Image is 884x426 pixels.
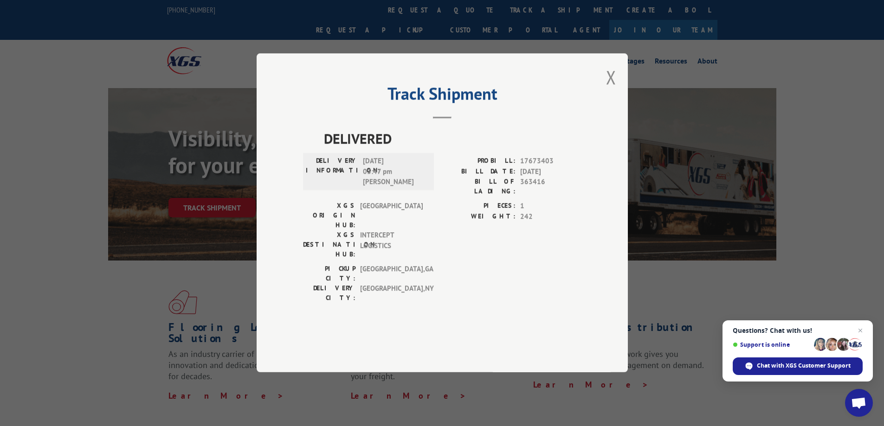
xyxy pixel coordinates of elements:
[855,325,866,336] span: Close chat
[442,156,516,167] label: PROBILL:
[520,211,581,222] span: 242
[442,211,516,222] label: WEIGHT:
[306,156,358,188] label: DELIVERY INFORMATION:
[324,128,581,149] span: DELIVERED
[733,327,863,334] span: Questions? Chat with us!
[520,156,581,167] span: 17673403
[303,87,581,105] h2: Track Shipment
[606,65,616,89] button: Close modal
[360,264,423,284] span: [GEOGRAPHIC_DATA] , GA
[757,362,851,370] span: Chat with XGS Customer Support
[733,341,811,348] span: Support is online
[360,284,423,303] span: [GEOGRAPHIC_DATA] , NY
[363,156,426,188] span: [DATE] 03:47 pm [PERSON_NAME]
[303,264,355,284] label: PICKUP CITY:
[360,201,423,230] span: [GEOGRAPHIC_DATA]
[442,201,516,212] label: PIECES:
[845,389,873,417] div: Open chat
[303,230,355,260] label: XGS DESTINATION HUB:
[303,284,355,303] label: DELIVERY CITY:
[303,201,355,230] label: XGS ORIGIN HUB:
[442,177,516,197] label: BILL OF LADING:
[442,166,516,177] label: BILL DATE:
[520,177,581,197] span: 363416
[733,357,863,375] div: Chat with XGS Customer Support
[520,166,581,177] span: [DATE]
[520,201,581,212] span: 1
[360,230,423,260] span: INTERCEPT LOGISTICS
